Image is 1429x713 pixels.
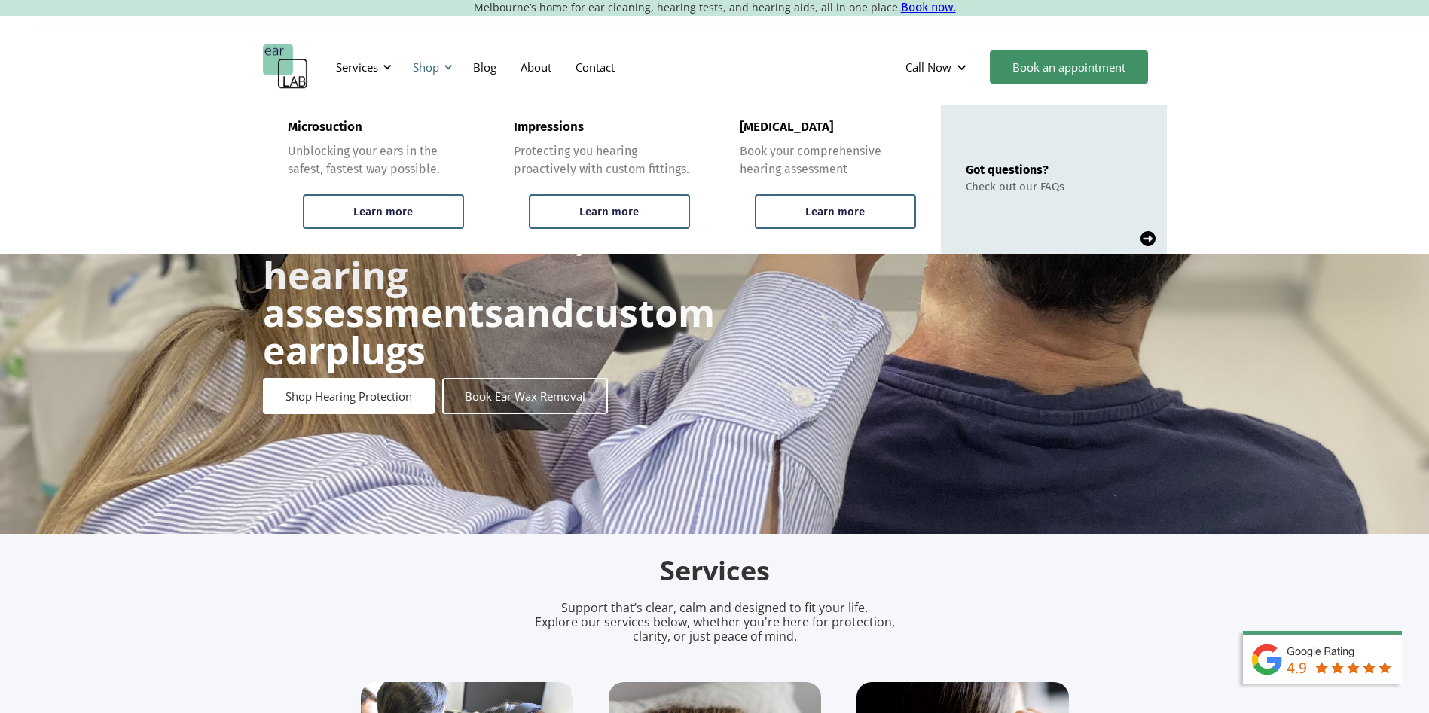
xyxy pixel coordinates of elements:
div: Got questions? [966,163,1064,177]
h1: and [263,218,715,369]
h2: Services [361,553,1069,589]
div: Shop [404,44,457,90]
div: Check out our FAQs [966,180,1064,193]
div: Services [336,59,378,75]
a: Shop Hearing Protection [263,378,435,414]
a: ImpressionsProtecting you hearing proactively with custom fittings.Learn more [489,105,715,254]
div: [MEDICAL_DATA] [740,120,833,135]
div: Shop [413,59,439,75]
a: MicrosuctionUnblocking your ears in the safest, fastest way possible.Learn more [263,105,489,254]
a: Got questions?Check out our FAQs [941,105,1167,254]
div: Microsuction [288,120,362,135]
div: Call Now [905,59,951,75]
div: Call Now [893,44,982,90]
a: About [508,45,563,89]
a: home [263,44,308,90]
a: Book Ear Wax Removal [442,378,608,414]
div: Unblocking your ears in the safest, fastest way possible. [288,142,464,178]
a: Contact [563,45,627,89]
div: Protecting you hearing proactively with custom fittings. [514,142,690,178]
div: Services [327,44,396,90]
div: Learn more [353,205,413,218]
div: Book your comprehensive hearing assessment [740,142,916,178]
div: Learn more [579,205,639,218]
strong: custom earplugs [263,287,715,376]
a: Book an appointment [990,50,1148,84]
div: Impressions [514,120,584,135]
strong: Ear wax removal, hearing assessments [263,212,586,338]
a: Blog [461,45,508,89]
div: Learn more [805,205,865,218]
a: [MEDICAL_DATA]Book your comprehensive hearing assessmentLearn more [715,105,941,254]
p: Support that’s clear, calm and designed to fit your life. Explore our services below, whether you... [515,601,914,644]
